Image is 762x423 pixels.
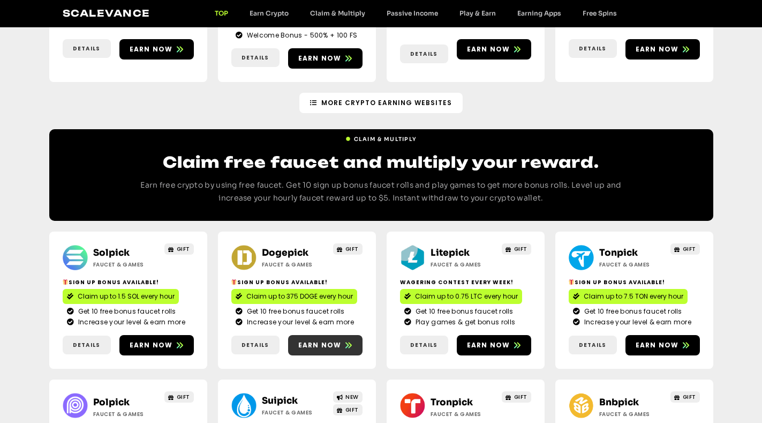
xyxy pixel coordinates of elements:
[345,245,359,253] span: GIFT
[599,397,639,408] a: Bnbpick
[242,54,269,62] span: Details
[246,292,353,301] span: Claim up to 375 DOGE every hour
[242,341,269,349] span: Details
[599,410,666,418] h2: Faucet & Games
[431,410,497,418] h2: Faucet & Games
[579,341,606,349] span: Details
[262,247,308,258] a: Dogepick
[625,335,700,355] a: Earn now
[63,39,111,58] a: Details
[410,341,437,349] span: Details
[514,393,527,401] span: GIFT
[164,391,194,403] a: GIFT
[333,391,363,403] a: NEW
[119,39,194,60] a: Earn now
[204,9,628,17] nav: Menu
[569,289,688,304] a: Claim up to 7.5 TON every hour
[502,243,531,255] a: GIFT
[345,393,359,401] span: NEW
[514,245,527,253] span: GIFT
[670,391,700,403] a: GIFT
[130,44,173,54] span: Earn now
[449,9,507,17] a: Play & Earn
[569,279,574,285] img: 🎁
[262,409,329,417] h2: Faucet & Games
[599,261,666,269] h2: Faucet & Games
[431,261,497,269] h2: Faucet & Games
[467,44,510,54] span: Earn now
[413,317,515,327] span: Play games & get bonus rolls
[298,54,342,63] span: Earn now
[415,292,518,301] span: Claim up to 0.75 LTC every hour
[93,410,160,418] h2: Faucet & Games
[569,336,617,354] a: Details
[354,135,417,143] span: Claim & Multiply
[73,44,100,53] span: Details
[231,336,280,354] a: Details
[63,289,179,304] a: Claim up to 1.5 SOL every hour
[262,395,298,406] a: Suipick
[231,278,363,286] h2: Sign Up Bonus Available!
[298,340,342,350] span: Earn now
[582,317,691,327] span: Increase your level & earn more
[502,391,531,403] a: GIFT
[93,397,130,408] a: Polpick
[582,307,682,316] span: Get 10 free bonus faucet rolls
[507,9,572,17] a: Earning Apps
[413,307,514,316] span: Get 10 free bonus faucet rolls
[124,152,638,173] h2: Claim free faucet and multiply your reward.
[636,44,679,54] span: Earn now
[231,279,237,285] img: 🎁
[262,261,329,269] h2: Faucet & Games
[400,289,522,304] a: Claim up to 0.75 LTC every hour
[569,278,700,286] h2: Sign Up Bonus Available!
[288,48,363,69] a: Earn now
[63,279,68,285] img: 🎁
[119,335,194,355] a: Earn now
[244,31,358,40] span: Welcome Bonus - 500% + 100 FS
[63,8,150,19] a: Scalevance
[177,245,190,253] span: GIFT
[204,9,239,17] a: TOP
[124,179,638,205] p: Earn free crypto by using free faucet. Get 10 sign up bonus faucet rolls and play games to get mo...
[177,393,190,401] span: GIFT
[579,44,606,53] span: Details
[333,243,363,255] a: GIFT
[400,44,448,63] a: Details
[231,289,357,304] a: Claim up to 375 DOGE every hour
[76,317,185,327] span: Increase your level & earn more
[625,39,700,60] a: Earn now
[467,340,510,350] span: Earn now
[457,39,531,60] a: Earn now
[400,278,531,286] h2: Wagering contest every week!
[376,9,449,17] a: Passive Income
[636,340,679,350] span: Earn now
[73,341,100,349] span: Details
[78,292,175,301] span: Claim up to 1.5 SOL every hour
[410,50,437,58] span: Details
[63,278,194,286] h2: Sign Up Bonus Available!
[93,261,160,269] h2: Faucet & Games
[63,336,111,354] a: Details
[244,317,354,327] span: Increase your level & earn more
[288,335,363,355] a: Earn now
[239,9,299,17] a: Earn Crypto
[683,393,696,401] span: GIFT
[345,131,417,143] a: Claim & Multiply
[164,243,194,255] a: GIFT
[130,340,173,350] span: Earn now
[431,247,470,258] a: Litepick
[299,93,463,113] a: More Crypto Earning Websites
[572,9,628,17] a: Free Spins
[231,48,280,67] a: Details
[683,245,696,253] span: GIFT
[76,307,176,316] span: Get 10 free bonus faucet rolls
[321,98,452,108] span: More Crypto Earning Websites
[599,247,638,258] a: Tonpick
[457,335,531,355] a: Earn now
[400,336,448,354] a: Details
[345,406,359,414] span: GIFT
[431,397,473,408] a: Tronpick
[333,404,363,415] a: GIFT
[584,292,683,301] span: Claim up to 7.5 TON every hour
